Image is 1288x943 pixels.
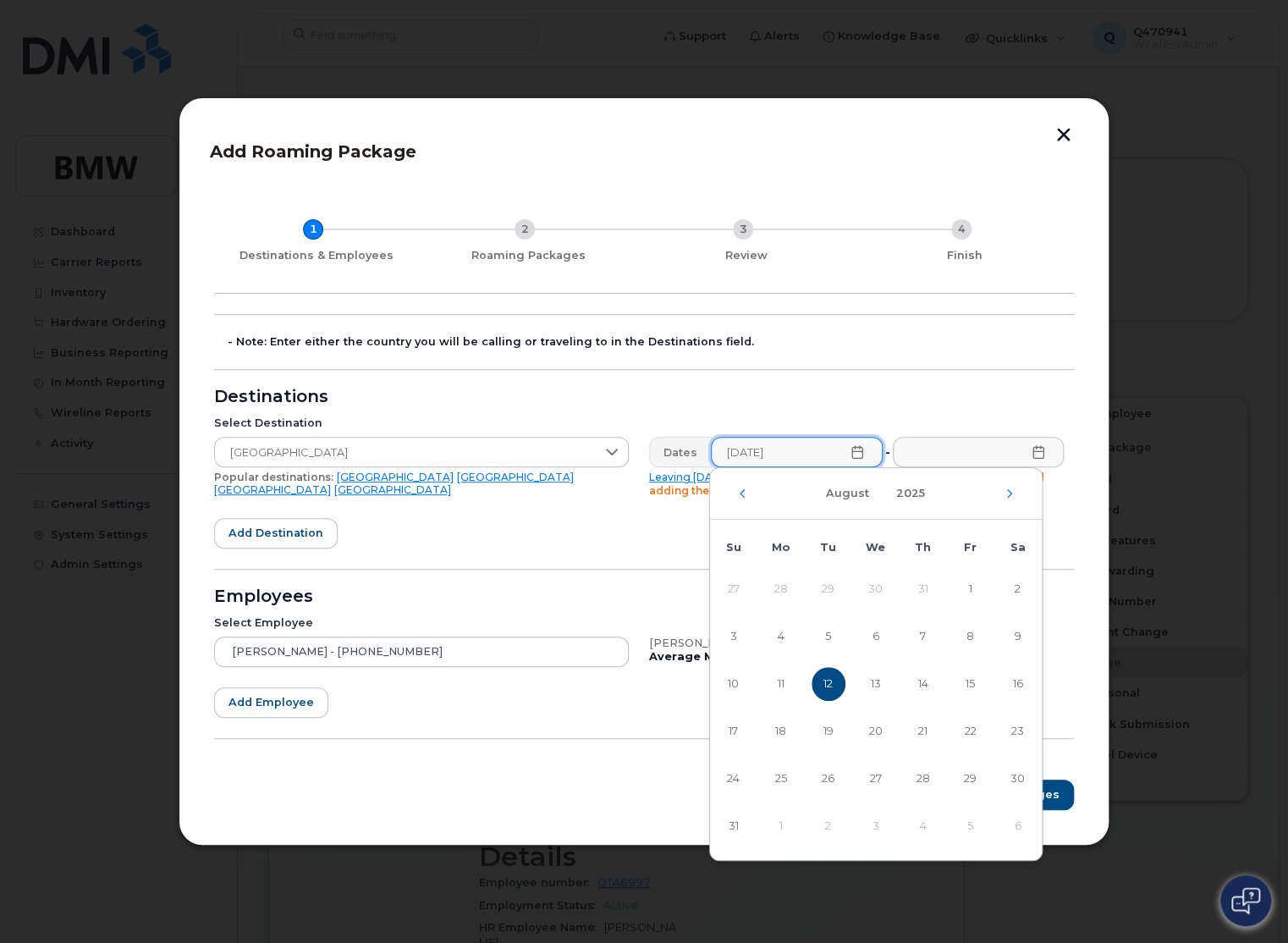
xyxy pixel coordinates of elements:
[757,802,805,850] td: 1
[764,762,798,796] span: 25
[852,802,900,850] td: 3
[805,613,852,660] td: 5
[859,667,893,701] span: 13
[812,620,845,653] span: 5
[805,660,852,708] td: 12
[710,802,757,850] td: 31
[947,708,994,755] td: 22
[852,565,900,613] td: 30
[906,620,940,653] span: 7
[717,620,751,653] span: 3
[805,565,852,613] td: 29
[717,667,751,701] span: 10
[334,483,451,496] a: [GEOGRAPHIC_DATA]
[515,219,535,240] div: 2
[852,613,900,660] td: 6
[757,565,805,613] td: 28
[994,802,1042,850] td: 6
[457,471,574,483] a: [GEOGRAPHIC_DATA]
[893,437,1065,467] input: Please fill out this field
[214,590,1074,604] div: Employees
[757,708,805,755] td: 18
[649,471,1044,497] span: Please be aware due to time differences we recommend adding the package 1 day earlier to ensure n...
[805,708,852,755] td: 19
[900,613,947,660] td: 7
[228,335,1074,349] div: - Note: Enter either the country you will be calling or traveling to in the Destinations field.
[757,755,805,802] td: 25
[649,637,1064,650] div: [PERSON_NAME], iPhone, T-Mobile
[947,660,994,708] td: 15
[214,471,333,483] span: Popular destinations:
[644,249,849,262] div: Review
[859,762,893,796] span: 27
[737,488,747,499] button: Previous Month
[900,708,947,755] td: 21
[337,471,454,483] a: [GEOGRAPHIC_DATA]
[859,620,893,653] span: 6
[820,541,836,554] span: Tu
[805,755,852,802] td: 26
[900,755,947,802] td: 28
[717,714,751,748] span: 17
[812,762,845,796] span: 26
[710,613,757,660] td: 3
[812,714,845,748] span: 19
[994,565,1042,613] td: 2
[709,467,1043,861] div: Choose Date
[214,687,328,718] button: Add employee
[426,249,630,262] div: Roaming Packages
[915,541,931,554] span: Th
[859,714,893,748] span: 20
[1001,667,1035,701] span: 16
[1005,488,1015,499] button: Next Month
[994,660,1042,708] td: 16
[757,613,805,660] td: 4
[711,437,883,467] input: Please fill out this field
[906,714,940,748] span: 21
[964,541,977,554] span: Fr
[228,525,323,541] span: Add destination
[947,613,994,660] td: 8
[882,437,894,467] div: -
[710,660,757,708] td: 10
[733,219,753,240] div: 3
[852,660,900,708] td: 13
[214,637,629,667] input: Search device
[717,809,751,843] span: 31
[1001,714,1035,748] span: 23
[947,802,994,850] td: 5
[210,141,416,162] span: Add Roaming Package
[816,478,879,509] button: Choose Month
[1001,572,1035,606] span: 2
[215,438,596,468] span: Dominican Republic
[710,755,757,802] td: 24
[228,694,314,710] span: Add employee
[954,572,988,606] span: 1
[1001,620,1035,653] span: 9
[764,620,798,653] span: 4
[764,714,798,748] span: 18
[900,660,947,708] td: 14
[214,483,331,496] a: [GEOGRAPHIC_DATA]
[1231,887,1260,914] img: Open chat
[812,667,845,701] span: 12
[954,762,988,796] span: 29
[757,660,805,708] td: 11
[954,620,988,653] span: 8
[1010,541,1026,554] span: Sa
[994,613,1042,660] td: 9
[772,541,790,554] span: Mo
[852,755,900,802] td: 27
[947,755,994,802] td: 29
[717,762,751,796] span: 24
[764,667,798,701] span: 11
[214,518,338,549] button: Add destination
[726,541,741,554] span: Su
[214,416,629,430] div: Select Destination
[862,249,1067,262] div: Finish
[649,650,799,663] b: Average Monthly Usage:
[866,541,885,554] span: We
[906,762,940,796] span: 28
[710,708,757,755] td: 17
[900,565,947,613] td: 31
